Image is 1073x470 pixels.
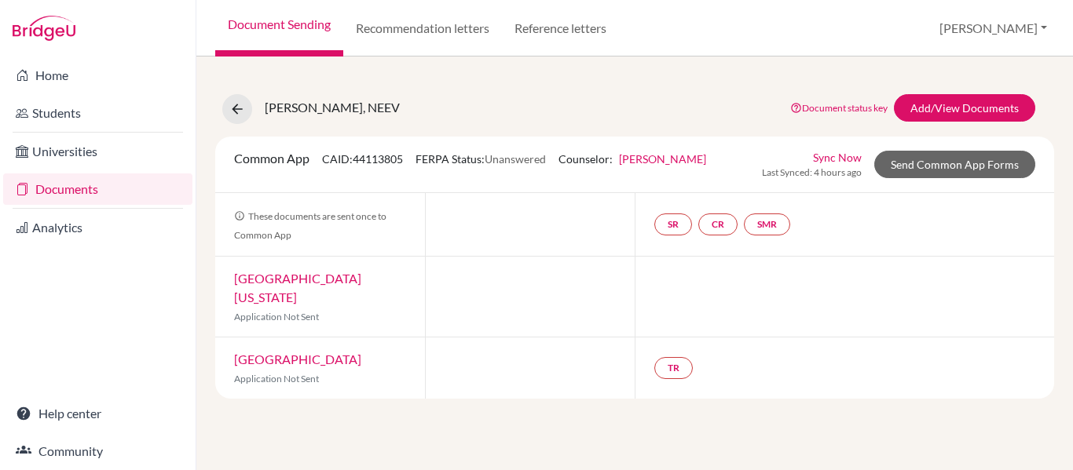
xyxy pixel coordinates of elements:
[13,16,75,41] img: Bridge-U
[234,210,386,241] span: These documents are sent once to Common App
[698,213,738,235] a: CR
[3,136,192,167] a: Universities
[744,213,790,235] a: SMR
[762,166,862,180] span: Last Synced: 4 hours ago
[3,97,192,129] a: Students
[894,94,1035,122] a: Add/View Documents
[265,100,400,115] span: [PERSON_NAME], NEEV
[813,149,862,166] a: Sync Now
[234,311,319,322] span: Application Not Sent
[234,271,361,304] a: [GEOGRAPHIC_DATA][US_STATE]
[3,173,192,205] a: Documents
[3,212,192,243] a: Analytics
[416,152,546,166] span: FERPA Status:
[234,373,319,384] span: Application Not Sent
[3,398,192,429] a: Help center
[790,102,888,114] a: Document status key
[322,152,403,166] span: CAID: 44113805
[485,152,546,166] span: Unanswered
[932,13,1054,43] button: [PERSON_NAME]
[654,357,693,379] a: TR
[874,151,1035,178] a: Send Common App Forms
[234,151,309,166] span: Common App
[234,352,361,366] a: [GEOGRAPHIC_DATA]
[3,60,192,91] a: Home
[654,213,692,235] a: SR
[3,435,192,467] a: Community
[619,152,706,166] a: [PERSON_NAME]
[558,152,706,166] span: Counselor:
